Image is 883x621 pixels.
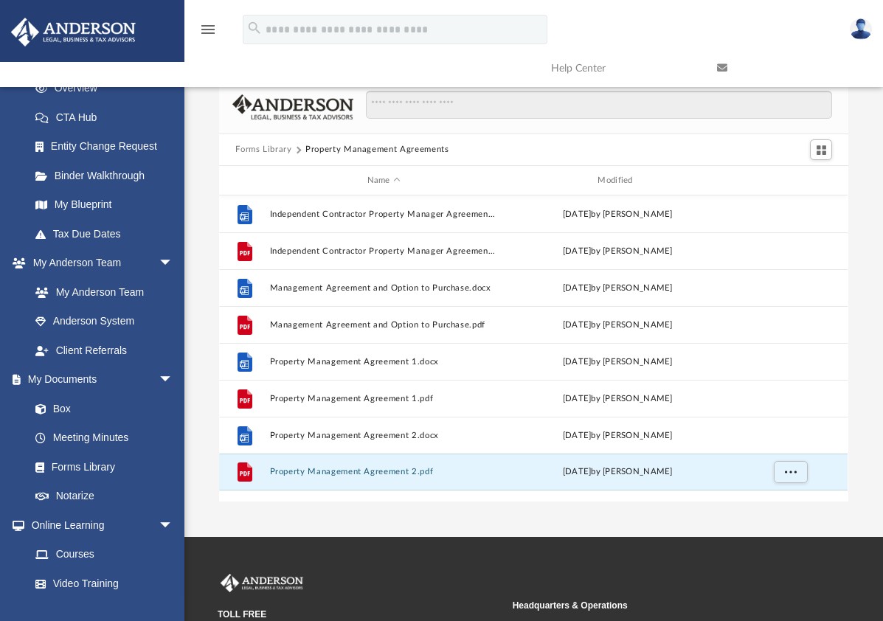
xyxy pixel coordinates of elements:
div: [DATE] by [PERSON_NAME] [504,245,732,258]
button: Management Agreement and Option to Purchase.docx [270,283,498,293]
div: [DATE] by [PERSON_NAME] [504,319,732,332]
a: My Documentsarrow_drop_down [10,365,188,395]
div: [DATE] by [PERSON_NAME] [504,208,732,221]
button: Property Management Agreements [305,143,449,156]
a: My Blueprint [21,190,188,220]
small: TOLL FREE [218,608,502,621]
img: User Pic [850,18,872,40]
button: Forms Library [235,143,291,156]
div: id [738,174,842,187]
button: Independent Contractor Property Manager Agreement.docx [270,209,498,219]
div: [DATE] by [PERSON_NAME] [504,282,732,295]
button: Switch to Grid View [810,139,832,160]
a: Entity Change Request [21,132,195,162]
div: id [226,174,263,187]
a: Online Learningarrow_drop_down [10,510,188,540]
div: [DATE] by [PERSON_NAME] [504,355,732,369]
a: Forms Library [21,452,181,482]
span: arrow_drop_down [159,249,188,279]
button: Property Management Agreement 1.pdf [270,394,498,403]
a: Overview [21,74,195,103]
button: More options [774,462,808,484]
button: Management Agreement and Option to Purchase.pdf [270,320,498,330]
small: Headquarters & Operations [513,599,797,612]
i: menu [199,21,217,38]
button: Independent Contractor Property Manager Agreement.pdf [270,246,498,256]
div: [DATE] by [PERSON_NAME] [504,466,732,479]
a: Notarize [21,482,188,511]
a: Meeting Minutes [21,423,188,453]
div: [DATE] by [PERSON_NAME] [504,392,732,406]
a: Video Training [21,569,181,598]
a: Client Referrals [21,336,188,365]
a: Box [21,394,181,423]
img: Anderson Advisors Platinum Portal [218,574,306,593]
a: menu [199,28,217,38]
a: Tax Due Dates [21,219,195,249]
a: CTA Hub [21,103,195,132]
div: grid [219,195,848,501]
a: My Anderson Team [21,277,181,307]
input: Search files and folders [366,91,832,119]
div: Modified [504,174,732,187]
a: Binder Walkthrough [21,161,195,190]
button: Property Management Agreement 2.pdf [270,468,498,477]
a: My Anderson Teamarrow_drop_down [10,249,188,278]
div: [DATE] by [PERSON_NAME] [504,429,732,443]
span: arrow_drop_down [159,510,188,541]
i: search [246,20,263,36]
a: Anderson System [21,307,188,336]
img: Anderson Advisors Platinum Portal [7,18,140,46]
a: Courses [21,540,188,569]
button: Property Management Agreement 2.docx [270,431,498,440]
a: Help Center [540,39,706,97]
button: Property Management Agreement 1.docx [270,357,498,367]
span: arrow_drop_down [159,365,188,395]
div: Name [269,174,497,187]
